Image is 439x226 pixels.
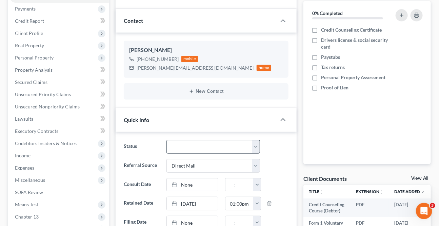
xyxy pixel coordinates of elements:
[15,18,44,24] span: Credit Report
[321,54,340,60] span: Paystubs
[9,186,109,198] a: SOFA Review
[9,64,109,76] a: Property Analysis
[321,64,345,71] span: Tax returns
[15,189,43,195] span: SOFA Review
[411,176,428,181] a: View All
[15,91,71,97] span: Unsecured Priority Claims
[321,84,348,91] span: Proof of Lien
[15,30,43,36] span: Client Profile
[321,74,385,81] span: Personal Property Assessment
[9,88,109,101] a: Unsecured Priority Claims
[416,203,432,219] iframe: Intercom live chat
[9,101,109,113] a: Unsecured Nonpriority Claims
[309,189,323,194] a: Titleunfold_more
[129,89,283,94] button: New Contact
[9,125,109,137] a: Executory Contracts
[379,190,383,194] i: unfold_more
[15,116,33,122] span: Lawsuits
[225,197,254,210] input: -- : --
[351,198,389,217] td: PDF
[15,6,36,12] span: Payments
[9,76,109,88] a: Secured Claims
[15,153,31,158] span: Income
[321,27,382,33] span: Credit Counseling Certificate
[15,67,53,73] span: Property Analysis
[15,177,45,183] span: Miscellaneous
[430,203,435,208] span: 3
[303,198,351,217] td: Credit Counseling Course (Debtor)
[15,55,54,60] span: Personal Property
[319,190,323,194] i: unfold_more
[15,79,47,85] span: Secured Claims
[120,178,163,192] label: Consult Date
[15,214,39,220] span: Chapter 13
[389,198,430,217] td: [DATE]
[394,189,425,194] a: Date Added expand_more
[421,190,425,194] i: expand_more
[15,140,77,146] span: Codebtors Insiders & Notices
[120,197,163,210] label: Retained Date
[15,202,38,207] span: Means Test
[167,197,218,210] a: [DATE]
[137,56,179,63] div: [PHONE_NUMBER]
[356,189,383,194] a: Extensionunfold_more
[15,128,58,134] span: Executory Contracts
[9,113,109,125] a: Lawsuits
[15,165,34,171] span: Expenses
[303,175,347,182] div: Client Documents
[167,178,218,191] a: None
[15,42,44,48] span: Real Property
[137,65,254,71] div: [PERSON_NAME][EMAIL_ADDRESS][DOMAIN_NAME]
[312,10,343,16] strong: 0% Completed
[120,140,163,154] label: Status
[15,104,80,109] span: Unsecured Nonpriority Claims
[124,17,143,24] span: Contact
[321,37,393,50] span: Drivers license & social security card
[120,159,163,173] label: Referral Source
[124,117,149,123] span: Quick Info
[9,15,109,27] a: Credit Report
[181,56,198,62] div: mobile
[129,46,283,54] div: [PERSON_NAME]
[257,65,272,71] div: home
[225,178,254,191] input: -- : --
